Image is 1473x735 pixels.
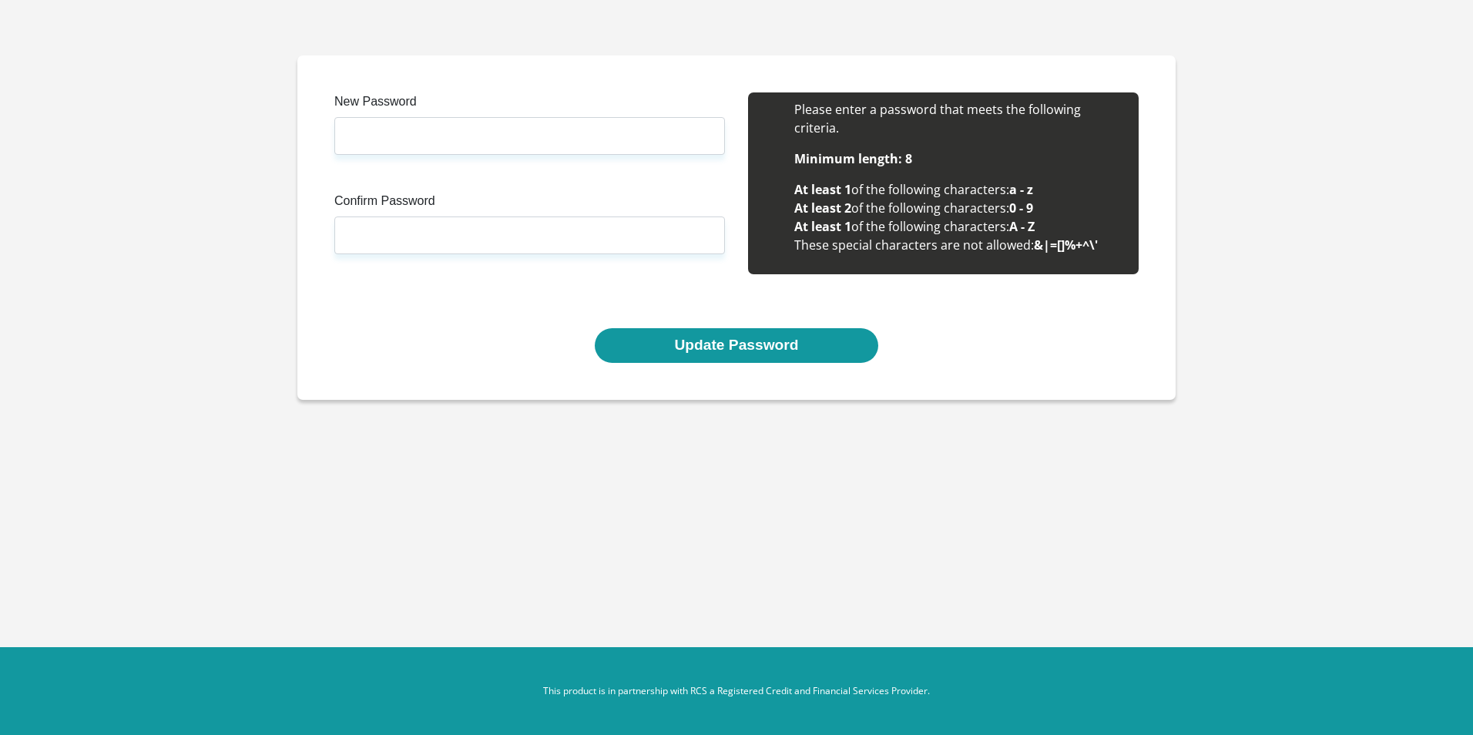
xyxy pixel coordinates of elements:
li: of the following characters: [794,180,1123,199]
b: At least 1 [794,218,851,235]
b: 0 - 9 [1009,200,1033,216]
input: Confirm Password [334,216,725,254]
label: Confirm Password [334,192,725,216]
li: of the following characters: [794,217,1123,236]
li: of the following characters: [794,199,1123,217]
p: This product is in partnership with RCS a Registered Credit and Financial Services Provider. [309,684,1164,698]
button: Update Password [595,328,877,363]
b: &|=[]%+^\' [1034,237,1098,253]
b: At least 2 [794,200,851,216]
b: a - z [1009,181,1033,198]
b: Minimum length: 8 [794,150,912,167]
label: New Password [334,92,725,117]
input: Enter new Password [334,117,725,155]
b: A - Z [1009,218,1035,235]
li: These special characters are not allowed: [794,236,1123,254]
li: Please enter a password that meets the following criteria. [794,100,1123,137]
b: At least 1 [794,181,851,198]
